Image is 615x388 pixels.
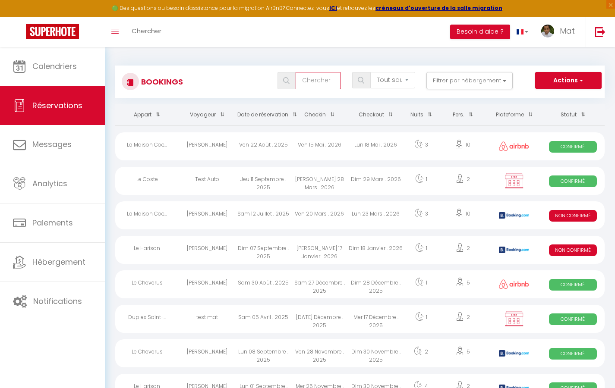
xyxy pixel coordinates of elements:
[426,72,513,89] button: Filtrer par hébergement
[33,296,82,307] span: Notifications
[32,100,82,111] span: Réservations
[535,17,586,47] a: ... Mat
[348,104,404,125] th: Sort by checkout
[32,139,72,150] span: Messages
[7,3,33,29] button: Ouvrir le widget de chat LiveChat
[487,104,541,125] th: Sort by channel
[329,4,337,12] a: ICI
[450,25,510,39] button: Besoin d'aide ?
[375,4,502,12] a: créneaux d'ouverture de la salle migration
[32,217,73,228] span: Paiements
[115,104,179,125] th: Sort by rentals
[595,26,606,37] img: logout
[125,17,168,47] a: Chercher
[541,25,554,38] img: ...
[26,24,79,39] img: Super Booking
[438,104,487,125] th: Sort by people
[296,72,341,89] input: Chercher
[541,104,605,125] th: Sort by status
[291,104,347,125] th: Sort by checkin
[32,257,85,267] span: Hébergement
[179,104,235,125] th: Sort by guest
[560,25,575,36] span: Mat
[535,72,602,89] button: Actions
[139,72,183,91] h3: Bookings
[404,104,438,125] th: Sort by nights
[235,104,291,125] th: Sort by booking date
[32,61,77,72] span: Calendriers
[132,26,161,35] span: Chercher
[32,178,67,189] span: Analytics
